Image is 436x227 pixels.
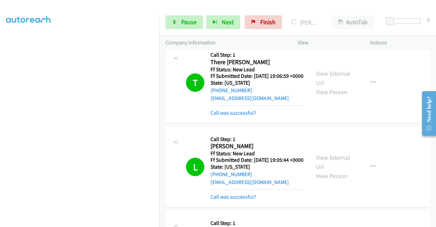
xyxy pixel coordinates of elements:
[181,18,197,26] span: Pause
[166,39,285,47] p: Company Information
[211,194,256,200] a: Call was successful?
[211,136,303,143] h5: Call Step: 1
[427,15,430,25] div: 0
[211,52,303,58] h5: Call Step: 1
[316,172,347,180] a: View Person
[298,39,358,47] p: View
[316,88,347,96] a: View Person
[211,220,303,227] h5: Call Step: 1
[206,15,240,29] button: Next
[316,70,350,87] a: View External Url
[211,157,303,164] h5: Ff Submitted Date: [DATE] 19:05:44 +0000
[389,18,421,24] div: Delay between calls (in seconds)
[211,179,289,185] a: [EMAIL_ADDRESS][DOMAIN_NAME]
[211,171,252,178] a: [PHONE_NUMBER]
[291,18,320,27] p: [PERSON_NAME]
[316,154,350,171] a: View External Url
[211,110,256,116] a: Call was successful?
[211,66,303,73] h5: Ff Status: New Lead
[166,15,203,29] a: Pause
[186,158,204,176] h1: L
[417,86,436,141] iframe: Resource Center
[211,58,303,66] h2: There [PERSON_NAME]
[332,15,374,29] button: AutoTab
[211,142,303,150] h2: [PERSON_NAME]
[211,150,303,157] h5: Ff Status: New Lead
[186,73,204,92] h1: T
[222,18,234,26] span: Next
[370,39,430,47] p: Actions
[211,95,289,101] a: [EMAIL_ADDRESS][DOMAIN_NAME]
[211,80,303,86] h5: State: [US_STATE]
[211,87,252,94] a: [PHONE_NUMBER]
[260,18,276,26] span: Finish
[211,164,303,170] h5: State: [US_STATE]
[211,73,303,80] h5: Ff Submitted Date: [DATE] 19:06:59 +0000
[245,15,282,29] a: Finish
